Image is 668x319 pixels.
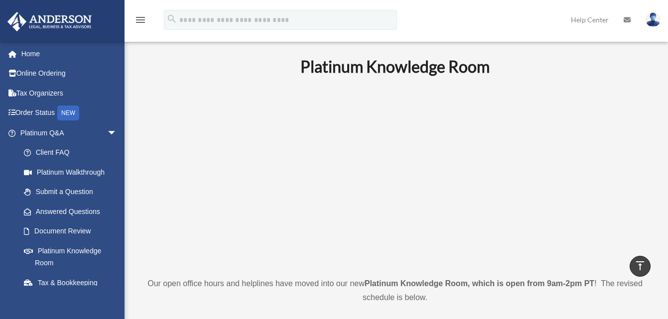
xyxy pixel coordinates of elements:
a: Client FAQ [14,143,132,163]
a: Document Review [14,221,132,241]
b: Platinum Knowledge Room [300,57,490,76]
a: Platinum Q&Aarrow_drop_down [7,123,132,143]
img: Anderson Advisors Platinum Portal [4,12,95,31]
a: Answered Questions [14,202,132,221]
i: search [166,13,177,24]
a: Tax & Bookkeeping Packages [14,273,132,305]
a: vertical_align_top [630,256,651,277]
strong: Platinum Knowledge Room, which is open from 9am-2pm PT [365,279,594,288]
a: Tax Organizers [7,83,132,103]
a: Submit a Question [14,182,132,202]
img: User Pic [646,12,661,27]
a: Platinum Walkthrough [14,162,132,182]
a: Platinum Knowledge Room [14,241,127,273]
span: arrow_drop_down [107,123,127,143]
i: menu [134,14,146,26]
a: Home [7,44,132,64]
i: vertical_align_top [634,260,646,272]
p: Our open office hours and helplines have moved into our new ! The revised schedule is below. [142,277,648,305]
a: menu [134,17,146,26]
iframe: 231110_Toby_KnowledgeRoom [246,90,544,258]
a: Online Ordering [7,64,132,84]
div: NEW [57,106,79,120]
a: Order StatusNEW [7,103,132,123]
